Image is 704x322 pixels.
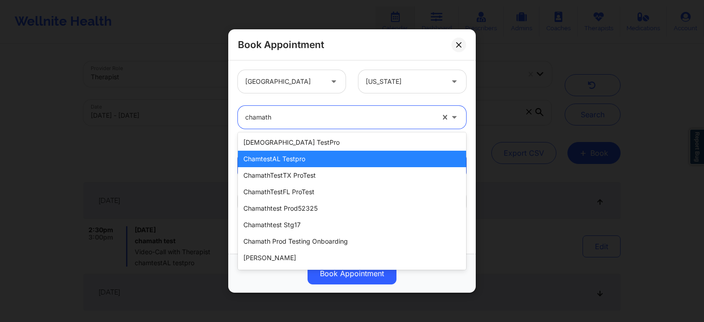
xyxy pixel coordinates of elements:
div: [US_STATE] [366,70,443,93]
div: chamath prod testing onboarding [238,233,466,250]
div: [PERSON_NAME] [238,250,466,266]
div: ChamathTestFL ProTest [238,184,466,200]
div: ChamathTestTX ProTest [238,167,466,184]
h2: Book Appointment [238,38,324,51]
div: [GEOGRAPHIC_DATA] [245,70,323,93]
div: Chamathtest stg17 [238,217,466,233]
button: Book Appointment [308,262,396,284]
div: chamathtest prod52325 [238,200,466,217]
div: [DEMOGRAPHIC_DATA] TestPro [238,134,466,151]
div: chamtestAL testpro [238,151,466,167]
div: Client information: [231,138,473,147]
div: chamath [PERSON_NAME] test 2 [238,266,466,283]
